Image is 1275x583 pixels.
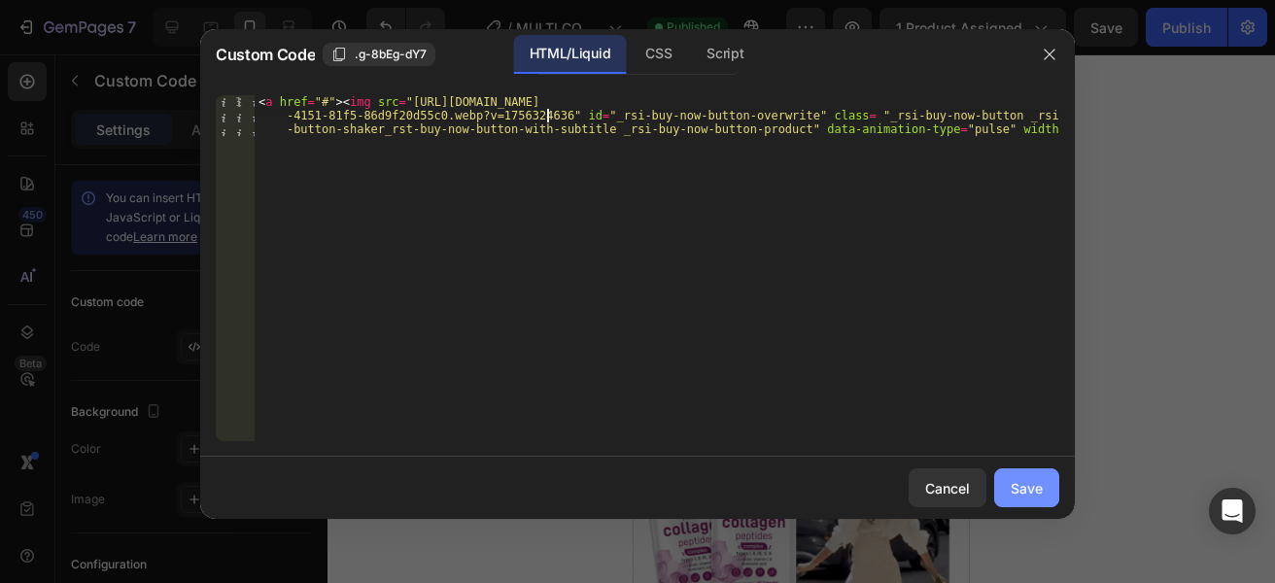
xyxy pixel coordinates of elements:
div: Cancel [925,478,970,498]
span: .g-8bEg-dY7 [355,46,427,63]
div: HTML/Liquid [514,35,626,74]
button: Save [994,468,1059,507]
div: Save [1011,478,1043,498]
div: Script [691,35,759,74]
div: CSS [630,35,687,74]
div: 1 [216,95,255,136]
button: .g-8bEg-dY7 [323,43,435,66]
div: Custom Code [24,171,107,189]
span: Custom Code [216,43,315,66]
button: Cancel [909,468,986,507]
div: Open Intercom Messenger [1209,488,1256,534]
